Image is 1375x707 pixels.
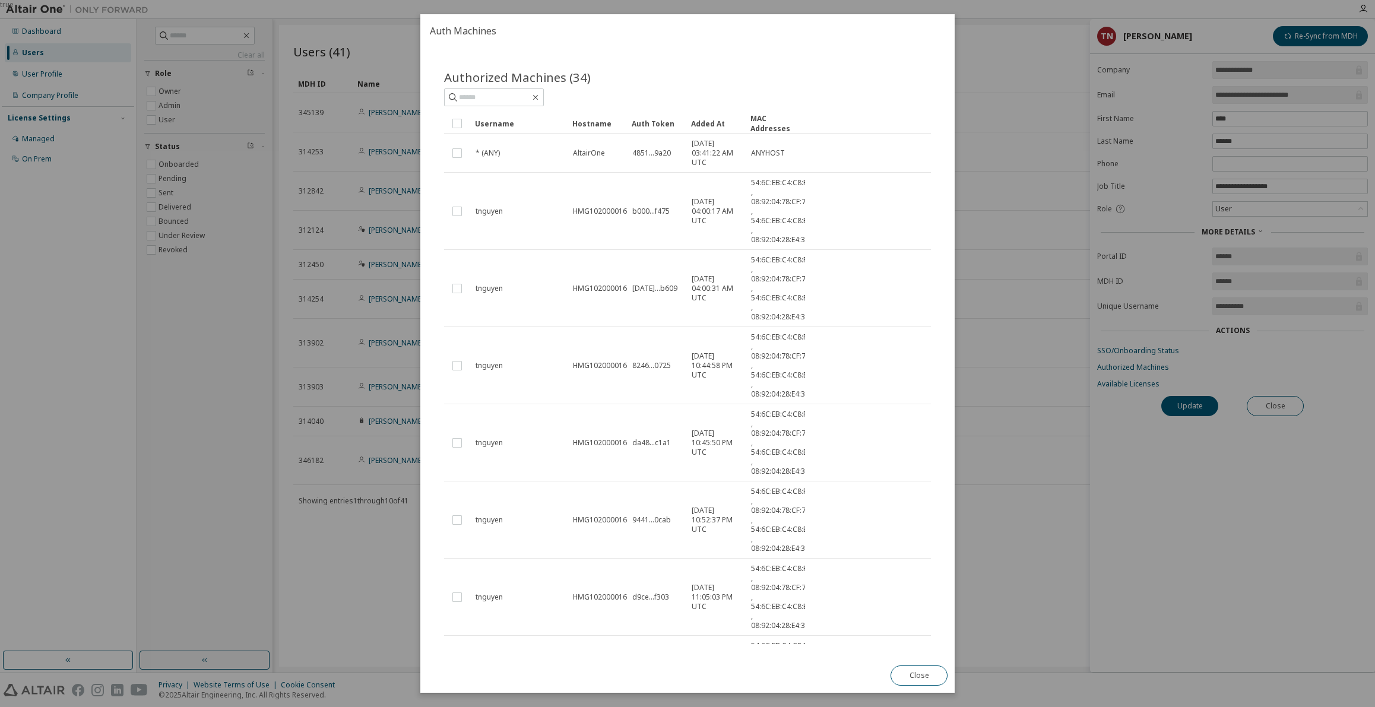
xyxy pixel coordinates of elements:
[751,410,811,476] span: 54:6C:EB:C4:C8:F3 , 08:92:04:78:CF:79 , 54:6C:EB:C4:C8:EF , 08:92:04:28:E4:3D
[692,351,740,380] span: [DATE] 10:44:58 PM UTC
[444,69,591,85] span: Authorized Machines (34)
[476,361,503,370] span: tnguyen
[751,487,811,553] span: 54:6C:EB:C4:C8:F3 , 08:92:04:78:CF:79 , 54:6C:EB:C4:C8:EF , 08:92:04:28:E4:3D
[476,438,503,448] span: tnguyen
[632,361,671,370] span: 8246...0725
[751,564,811,630] span: 54:6C:EB:C4:C8:F3 , 08:92:04:78:CF:79 , 54:6C:EB:C4:C8:EF , 08:92:04:28:E4:3D
[750,113,800,134] div: MAC Addresses
[476,592,503,602] span: tnguyen
[751,148,785,158] span: ANYHOST
[476,515,503,525] span: tnguyen
[573,207,631,216] span: HMG1020000169
[573,592,631,602] span: HMG1020000169
[751,178,811,245] span: 54:6C:EB:C4:C8:F3 , 08:92:04:78:CF:79 , 54:6C:EB:C4:C8:EF , 08:92:04:28:E4:3D
[573,515,631,525] span: HMG1020000169
[632,207,670,216] span: b000...f475
[573,361,631,370] span: HMG1020000169
[692,197,740,226] span: [DATE] 04:00:17 AM UTC
[573,284,631,293] span: HMG1020000169
[476,284,503,293] span: tnguyen
[573,148,605,158] span: AltairOne
[476,207,503,216] span: tnguyen
[420,14,955,47] h2: Auth Machines
[691,114,741,133] div: Added At
[475,114,563,133] div: Username
[692,506,740,534] span: [DATE] 10:52:37 PM UTC
[573,438,631,448] span: HMG1020000169
[632,515,671,525] span: 9441...0cab
[751,332,811,399] span: 54:6C:EB:C4:C8:F3 , 08:92:04:78:CF:79 , 54:6C:EB:C4:C8:EF , 08:92:04:28:E4:3D
[632,284,677,293] span: [DATE]...b609
[692,274,740,303] span: [DATE] 04:00:31 AM UTC
[632,114,682,133] div: Auth Token
[632,438,671,448] span: da48...c1a1
[692,583,740,611] span: [DATE] 11:05:03 PM UTC
[751,255,811,322] span: 54:6C:EB:C4:C8:F3 , 08:92:04:78:CF:79 , 54:6C:EB:C4:C8:EF , 08:92:04:28:E4:3D
[632,148,671,158] span: 4851...9a20
[632,592,669,602] span: d9ce...f303
[891,665,948,686] button: Close
[572,114,622,133] div: Hostname
[692,429,740,457] span: [DATE] 10:45:50 PM UTC
[476,148,500,158] span: * (ANY)
[692,139,740,167] span: [DATE] 03:41:22 AM UTC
